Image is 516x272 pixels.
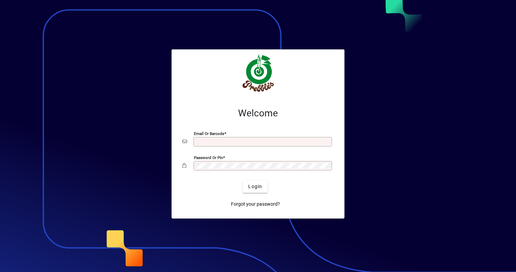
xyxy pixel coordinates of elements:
[231,201,280,208] span: Forgot your password?
[243,181,267,193] button: Login
[228,198,283,210] a: Forgot your password?
[194,131,224,136] mat-label: Email or Barcode
[194,155,223,160] mat-label: Password or Pin
[182,108,334,119] h2: Welcome
[248,183,262,190] span: Login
